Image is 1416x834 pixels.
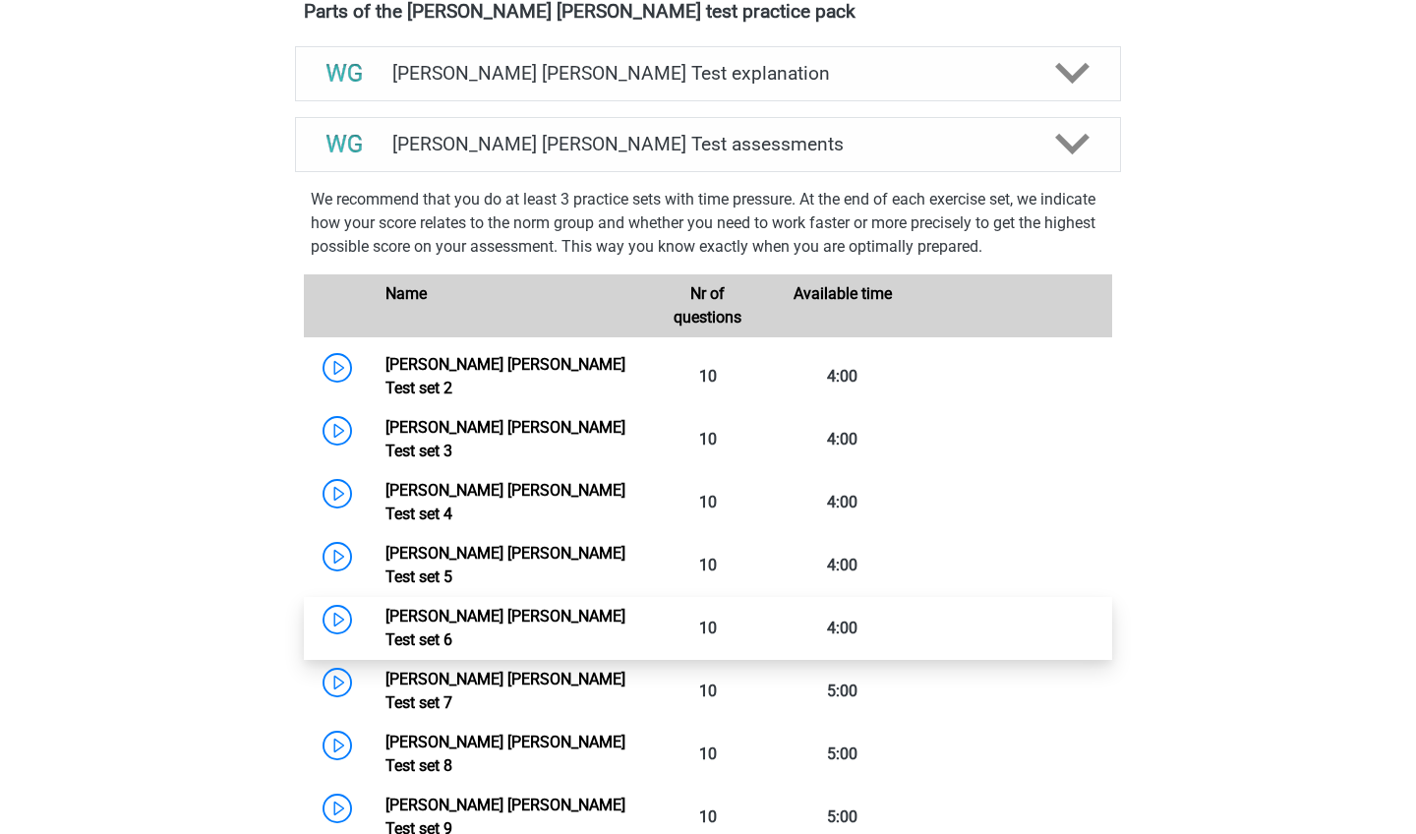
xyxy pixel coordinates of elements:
[640,282,775,329] div: Nr of questions
[371,282,640,329] div: Name
[311,188,1105,259] p: We recommend that you do at least 3 practice sets with time pressure. At the end of each exercise...
[320,119,370,169] img: watson glaser test assessments
[287,117,1129,172] a: assessments [PERSON_NAME] [PERSON_NAME] Test assessments
[392,62,1024,85] h4: [PERSON_NAME] [PERSON_NAME] Test explanation
[385,544,625,586] a: [PERSON_NAME] [PERSON_NAME] Test set 5
[385,733,625,775] a: [PERSON_NAME] [PERSON_NAME] Test set 8
[392,133,1024,155] h4: [PERSON_NAME] [PERSON_NAME] Test assessments
[320,48,370,98] img: watson glaser test explanations
[385,418,625,460] a: [PERSON_NAME] [PERSON_NAME] Test set 3
[385,607,625,649] a: [PERSON_NAME] [PERSON_NAME] Test set 6
[385,481,625,523] a: [PERSON_NAME] [PERSON_NAME] Test set 4
[385,670,625,712] a: [PERSON_NAME] [PERSON_NAME] Test set 7
[287,46,1129,101] a: explanations [PERSON_NAME] [PERSON_NAME] Test explanation
[775,282,910,329] div: Available time
[385,355,625,397] a: [PERSON_NAME] [PERSON_NAME] Test set 2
